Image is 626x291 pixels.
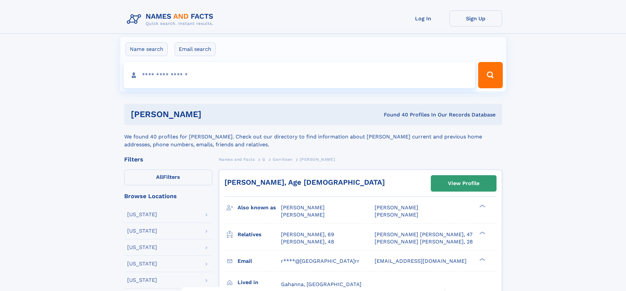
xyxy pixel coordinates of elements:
a: [PERSON_NAME], Age [DEMOGRAPHIC_DATA] [224,178,385,186]
div: [US_STATE] [127,278,157,283]
div: Filters [124,156,212,162]
span: G [262,157,266,162]
a: G [262,155,266,163]
h3: Lived in [238,277,281,288]
input: search input [124,62,475,88]
h3: Also known as [238,202,281,213]
a: Gerritsen [273,155,292,163]
label: Filters [124,170,212,185]
a: [PERSON_NAME] [PERSON_NAME], 47 [375,231,473,238]
h3: Relatives [238,229,281,240]
span: Gahanna, [GEOGRAPHIC_DATA] [281,281,361,287]
label: Email search [174,42,216,56]
div: We found 40 profiles for [PERSON_NAME]. Check out our directory to find information about [PERSON... [124,125,502,149]
span: All [156,174,163,180]
div: Found 40 Profiles In Our Records Database [292,111,496,118]
div: ❯ [478,231,486,235]
div: Browse Locations [124,193,212,199]
a: [PERSON_NAME], 69 [281,231,334,238]
div: [US_STATE] [127,228,157,234]
div: [US_STATE] [127,245,157,250]
button: Search Button [478,62,502,88]
span: [PERSON_NAME] [300,157,335,162]
h3: Email [238,256,281,267]
h1: [PERSON_NAME] [131,110,293,118]
span: [PERSON_NAME] [375,212,418,218]
label: Name search [126,42,168,56]
a: Names and Facts [219,155,255,163]
span: Gerritsen [273,157,292,162]
a: [PERSON_NAME] [PERSON_NAME], 28 [375,238,473,245]
div: [US_STATE] [127,261,157,266]
span: [PERSON_NAME] [281,212,325,218]
a: [PERSON_NAME], 48 [281,238,334,245]
a: Log In [397,10,450,27]
div: View Profile [448,176,479,191]
a: Sign Up [450,10,502,27]
div: ❯ [478,204,486,208]
div: ❯ [478,257,486,261]
img: Logo Names and Facts [124,10,219,28]
span: [PERSON_NAME] [281,204,325,211]
a: View Profile [431,176,496,191]
span: [EMAIL_ADDRESS][DOMAIN_NAME] [375,258,467,264]
span: r****@[GEOGRAPHIC_DATA]rr [281,258,359,264]
span: [PERSON_NAME] [375,204,418,211]
div: [US_STATE] [127,212,157,217]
